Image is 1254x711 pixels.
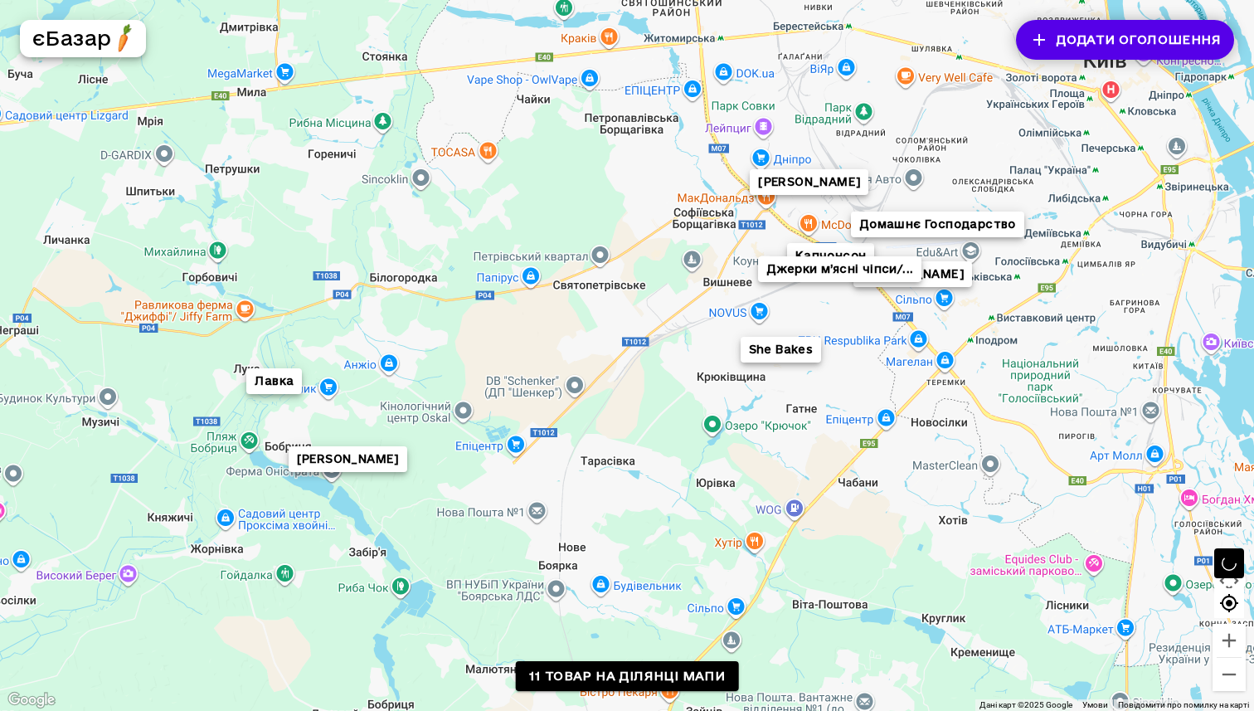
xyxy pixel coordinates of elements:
img: logo [109,23,139,52]
button: She Bakes [741,337,822,363]
button: єБазарlogo [20,20,146,57]
button: Джерки м’ясні чіпси/... [758,256,921,281]
button: Збільшити [1213,624,1246,657]
button: Додати оголошення [1016,20,1234,60]
button: Лавка [246,368,302,394]
button: [PERSON_NAME] [853,261,972,287]
button: Домашнє Господарство [851,212,1024,237]
button: [PERSON_NAME] [289,446,407,472]
button: Зменшити [1213,658,1246,691]
button: Капчонсон [787,243,875,269]
a: Повідомити про помилку на карті [1118,700,1249,709]
span: Дані карт ©2025 Google [979,700,1072,709]
button: Налаштування камери на Картах [1213,564,1246,597]
img: Google [4,689,59,711]
h5: єБазар [32,25,111,51]
a: Умови (відкривається в новій вкладці) [1082,700,1108,709]
a: 11 товар на ділянці мапи [516,661,739,692]
button: [PERSON_NAME] [750,169,868,195]
a: Відкрити цю область на Картах Google (відкриється нове вікно) [4,689,59,711]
